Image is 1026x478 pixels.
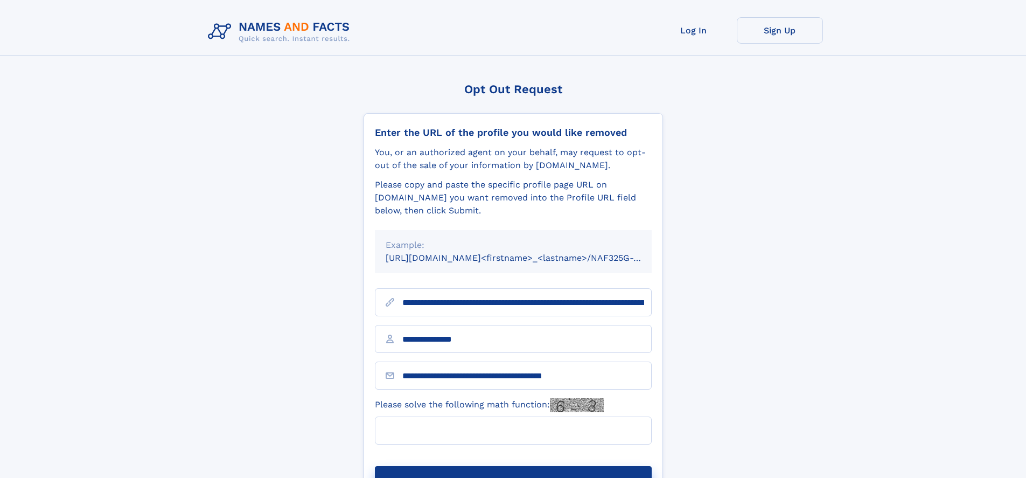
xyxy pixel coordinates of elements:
[386,253,672,263] small: [URL][DOMAIN_NAME]<firstname>_<lastname>/NAF325G-xxxxxxxx
[204,17,359,46] img: Logo Names and Facts
[651,17,737,44] a: Log In
[375,398,604,412] label: Please solve the following math function:
[375,127,652,138] div: Enter the URL of the profile you would like removed
[375,146,652,172] div: You, or an authorized agent on your behalf, may request to opt-out of the sale of your informatio...
[737,17,823,44] a: Sign Up
[375,178,652,217] div: Please copy and paste the specific profile page URL on [DOMAIN_NAME] you want removed into the Pr...
[364,82,663,96] div: Opt Out Request
[386,239,641,252] div: Example:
